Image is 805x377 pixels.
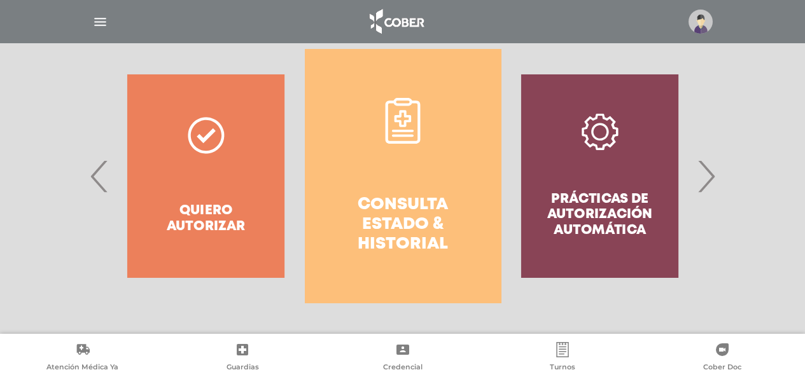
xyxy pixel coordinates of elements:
[383,362,423,374] span: Credencial
[694,142,718,210] span: Next
[92,14,108,30] img: Cober_menu-lines-white.svg
[46,362,118,374] span: Atención Médica Ya
[328,195,479,255] h4: Consulta estado & historial
[550,362,575,374] span: Turnos
[703,362,741,374] span: Cober Doc
[305,49,501,303] a: Consulta estado & historial
[162,342,322,374] a: Guardias
[3,342,162,374] a: Atención Médica Ya
[643,342,802,374] a: Cober Doc
[363,6,430,37] img: logo_cober_home-white.png
[87,142,112,210] span: Previous
[323,342,482,374] a: Credencial
[689,10,713,34] img: profile-placeholder.svg
[482,342,642,374] a: Turnos
[227,362,259,374] span: Guardias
